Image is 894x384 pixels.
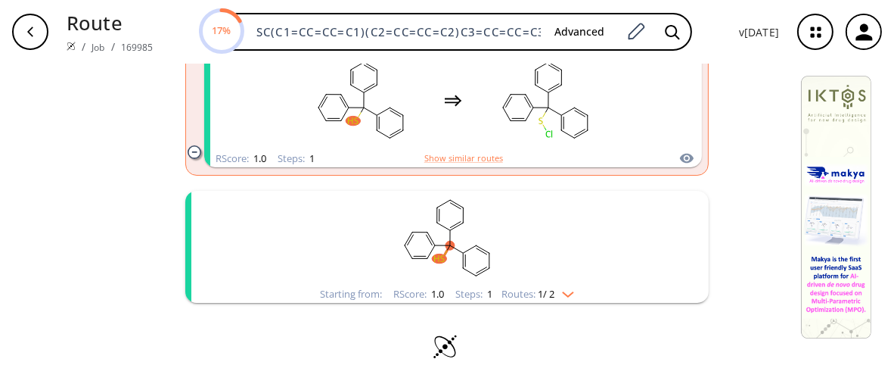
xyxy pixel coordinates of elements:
[293,53,429,148] svg: SC(c1ccccc1)(c1ccccc1)c1ccccc1
[477,53,613,148] svg: ClSC(c1ccccc1)(c1ccccc1)c1ccccc1
[429,287,444,301] span: 1.0
[485,287,492,301] span: 1
[121,41,154,54] a: 169985
[92,41,104,54] a: Job
[67,42,76,51] img: Spaya logo
[554,286,574,298] img: Down
[247,24,542,39] input: Enter SMILES
[455,289,492,299] div: Steps :
[82,39,85,55] li: /
[251,151,266,165] span: 1.0
[278,154,315,164] div: Steps :
[216,154,266,164] div: RScore :
[424,151,503,165] button: Show similar routes
[67,9,154,38] p: Route
[320,289,382,299] div: Starting from:
[801,76,871,339] img: Banner
[111,39,115,55] li: /
[393,289,444,299] div: RScore :
[250,191,644,286] svg: SC(c1ccccc1)(c1ccccc1)c1ccccc1
[212,23,231,37] text: 17%
[501,289,574,299] div: Routes:
[542,18,616,46] button: Advanced
[739,24,779,40] p: v [DATE]
[538,289,554,299] span: 1 / 2
[307,151,315,165] span: 1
